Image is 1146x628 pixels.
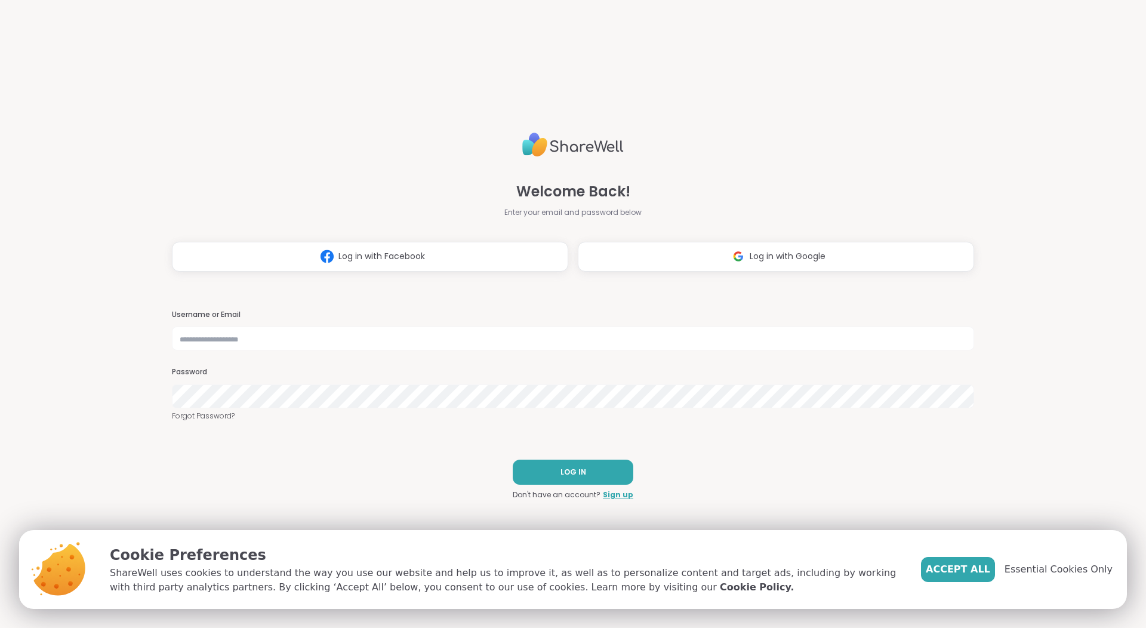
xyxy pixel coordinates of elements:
h3: Password [172,367,974,377]
span: Don't have an account? [513,490,600,500]
img: ShareWell Logomark [727,245,750,267]
p: ShareWell uses cookies to understand the way you use our website and help us to improve it, as we... [110,566,902,595]
span: Enter your email and password below [504,207,642,218]
span: Log in with Facebook [338,250,425,263]
button: Log in with Google [578,242,974,272]
p: Cookie Preferences [110,544,902,566]
img: ShareWell Logomark [316,245,338,267]
button: Accept All [921,557,995,582]
button: LOG IN [513,460,633,485]
span: Essential Cookies Only [1005,562,1113,577]
button: Log in with Facebook [172,242,568,272]
img: ShareWell Logo [522,128,624,162]
a: Forgot Password? [172,411,974,421]
span: Welcome Back! [516,181,630,202]
span: Log in with Google [750,250,825,263]
a: Sign up [603,490,633,500]
a: Cookie Policy. [720,580,794,595]
h3: Username or Email [172,310,974,320]
span: Accept All [926,562,990,577]
span: LOG IN [560,467,586,478]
